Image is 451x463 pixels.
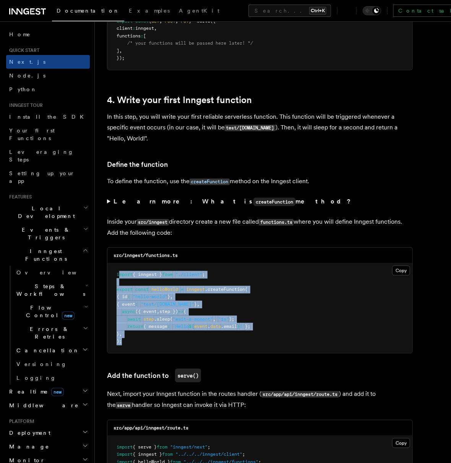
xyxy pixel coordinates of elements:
[202,272,205,277] span: ;
[6,266,90,385] div: Inngest Functions
[114,198,352,205] strong: Learn more: What is method?
[6,202,90,223] button: Local Development
[141,302,194,307] span: "test/[DOMAIN_NAME]"
[9,31,31,38] span: Home
[194,302,197,307] span: }
[173,324,189,329] span: `Hello
[107,111,413,144] p: In this step, you will write your first reliable serverless function. This function will be trigg...
[173,316,213,322] span: "wait-a-moment"
[191,18,194,24] span: =
[240,324,245,329] span: !`
[210,324,221,329] span: data
[154,316,170,322] span: .sleep
[6,27,90,41] a: Home
[135,309,157,314] span: ({ event
[6,398,90,412] button: Middleware
[107,369,201,382] a: Add the function toserve()
[135,287,149,292] span: const
[259,219,294,226] code: functions.ts
[129,8,170,14] span: Examples
[175,272,202,277] span: "./client"
[175,452,242,457] span: "../../../inngest/client"
[13,322,90,344] button: Errors & Retries
[392,266,410,276] button: Copy
[57,8,120,14] span: Documentation
[13,266,90,279] a: Overview
[208,324,210,329] span: .
[175,369,201,382] code: serve()
[151,287,178,292] span: helloWorld
[143,33,146,39] span: [
[162,452,173,457] span: from
[6,244,90,266] button: Inngest Functions
[245,324,250,329] span: };
[107,159,168,170] a: Define the function
[6,145,90,166] a: Leveraging Steps
[9,114,88,120] span: Install the SDK
[13,304,84,319] span: Flow Control
[13,282,85,298] span: Steps & Workflows
[51,388,64,396] span: new
[117,48,119,53] span: ]
[151,18,159,24] span: GET
[197,302,200,307] span: ,
[6,385,90,398] button: Realtimenew
[186,287,205,292] span: inngest
[127,294,130,299] span: :
[181,18,189,24] span: PUT
[117,294,127,299] span: { id
[167,294,170,299] span: }
[162,272,173,277] span: from
[218,316,229,322] span: "1s"
[133,272,162,277] span: { inngest }
[149,18,151,24] span: {
[117,287,133,292] span: export
[248,5,331,17] button: Search...Ctrl+K
[6,426,90,440] button: Deployment
[6,418,34,424] span: Platform
[141,33,143,39] span: :
[6,440,90,453] button: Manage
[165,18,175,24] span: POST
[179,8,219,14] span: AgentKit
[119,331,122,337] span: ,
[133,452,162,457] span: { inngest }
[9,170,75,184] span: Setting up your app
[107,216,413,238] p: Inside your directory create a new file called where you will define Inngest functions. Add the f...
[363,6,381,15] button: Toggle dark mode
[6,226,83,241] span: Events & Triggers
[6,124,90,145] a: Your first Functions
[6,47,39,53] span: Quick start
[170,294,173,299] span: ,
[6,194,32,200] span: Features
[127,40,253,46] span: /* your functions will be passed here later! */
[225,125,276,131] code: test/[DOMAIN_NAME]
[52,2,124,21] a: Documentation
[13,301,90,322] button: Flow Controlnew
[242,452,245,457] span: ;
[229,316,234,322] span: );
[13,279,90,301] button: Steps & Workflows
[6,166,90,188] a: Setting up your app
[116,402,132,409] code: serve
[119,48,122,53] span: ,
[6,223,90,244] button: Events & Triggers
[6,388,64,395] span: Realtime
[107,389,413,411] p: Next, import your Inngest function in the routes handler ( ) and add it to the handler so Inngest...
[309,7,326,15] kbd: Ctrl+K
[124,2,174,21] a: Examples
[189,18,191,24] span: }
[135,18,149,24] span: const
[117,55,125,61] span: });
[107,95,252,105] a: 4. Write your first Inngest function
[9,59,45,65] span: Next.js
[122,309,135,314] span: async
[9,73,45,79] span: Node.js
[117,26,133,31] span: client
[213,316,216,322] span: ,
[62,311,75,320] span: new
[157,444,167,450] span: from
[6,402,79,409] span: Middleware
[237,324,240,329] span: }
[135,26,154,31] span: inngest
